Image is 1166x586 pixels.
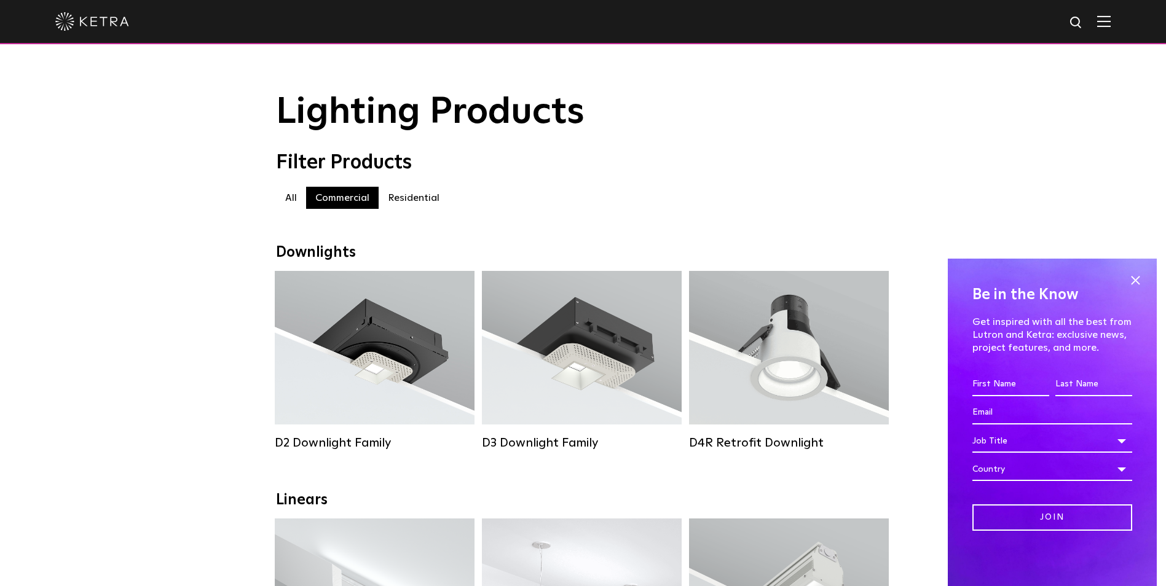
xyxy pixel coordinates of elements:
a: D3 Downlight Family Lumen Output:700 / 900 / 1100Colors:White / Black / Silver / Bronze / Paintab... [482,271,682,450]
div: Country [972,458,1132,481]
img: search icon [1069,15,1084,31]
label: All [276,187,306,209]
div: D3 Downlight Family [482,436,682,450]
input: Last Name [1055,373,1132,396]
input: Join [972,504,1132,531]
input: Email [972,401,1132,424]
a: D2 Downlight Family Lumen Output:1200Colors:White / Black / Gloss Black / Silver / Bronze / Silve... [275,271,475,450]
div: Filter Products [276,151,891,174]
input: First Name [972,373,1049,396]
img: Hamburger%20Nav.svg [1097,15,1111,27]
div: Downlights [276,244,891,262]
a: D4R Retrofit Downlight Lumen Output:800Colors:White / BlackBeam Angles:15° / 25° / 40° / 60°Watta... [689,271,889,450]
label: Residential [379,187,449,209]
div: Linears [276,491,891,509]
span: Lighting Products [276,94,585,131]
div: D2 Downlight Family [275,436,475,450]
img: ketra-logo-2019-white [55,12,129,31]
p: Get inspired with all the best from Lutron and Ketra: exclusive news, project features, and more. [972,316,1132,354]
div: Job Title [972,429,1132,453]
label: Commercial [306,187,379,209]
h4: Be in the Know [972,283,1132,307]
div: D4R Retrofit Downlight [689,436,889,450]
